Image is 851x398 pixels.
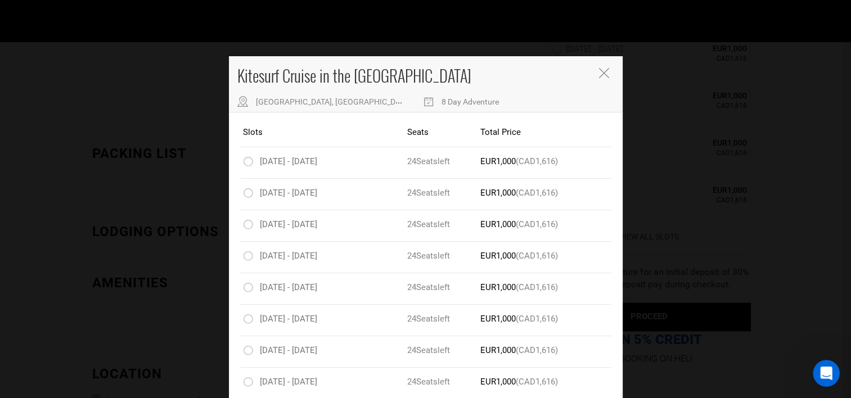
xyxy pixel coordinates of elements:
div: (CAD1,616) [480,156,572,168]
iframe: Intercom live chat [813,360,840,387]
div: left [407,376,480,388]
span: s [433,345,438,355]
span: Seat [416,219,433,229]
div: (CAD1,616) [480,187,572,199]
b: There are absolutely no mark-ups when you book with [PERSON_NAME]. [18,105,168,136]
h1: [PERSON_NAME] [55,11,128,19]
span: EUR1,000 [480,188,516,198]
div: Welcome to Heli! 👋We are a marketplace for adventures all over the world.There are absolutely no ... [9,65,184,177]
div: (CAD1,616) [480,313,572,325]
span: Kitesurf Cruise in the [GEOGRAPHIC_DATA] [237,64,471,87]
span: s [433,219,438,229]
span: 24 [407,376,438,388]
span: EUR1,000 [480,282,516,292]
span: s [433,156,438,166]
span: EUR1,000 [480,251,516,261]
span: 24 [407,282,438,293]
span: 24 [407,156,438,168]
div: Close [197,4,218,25]
span: [DATE] - [DATE] [260,345,317,355]
span: [DATE] - [DATE] [260,219,317,229]
span: [DATE] - [DATE] [260,282,317,292]
span: Seat [416,188,433,198]
span: 24 [407,313,438,325]
div: left [407,156,480,168]
div: (CAD1,616) [480,376,572,388]
span: Seat [416,251,433,261]
span: s [433,377,438,387]
div: Seats [407,126,480,138]
button: Close [599,68,611,80]
button: Something Else [132,298,210,321]
button: Dive [175,242,210,265]
span: s [433,188,438,198]
span: [DATE] - [DATE] [260,156,317,166]
div: left [407,313,480,325]
div: left [407,282,480,293]
span: [DATE] - [DATE] [260,377,317,387]
img: Profile image for Carl [32,6,50,24]
span: s [433,251,438,261]
span: Seat [416,156,433,166]
div: [PERSON_NAME] • 3m ago [18,179,109,186]
span: [DATE] - [DATE] [260,314,317,324]
div: Total Price [480,126,572,138]
span: 8 Day Adventure [442,97,499,106]
div: (CAD1,616) [480,282,572,293]
div: (CAD1,616) [480,345,572,356]
span: EUR1,000 [480,377,516,387]
button: Kite [65,242,97,265]
span: EUR1,000 [480,219,516,229]
span: Seat [416,345,433,355]
button: Fish [102,242,134,265]
div: left [407,345,480,356]
span: [GEOGRAPHIC_DATA], [GEOGRAPHIC_DATA] [256,97,411,106]
span: 24 [407,250,438,262]
button: Bike [111,270,145,293]
span: Seat [416,282,433,292]
button: go back [7,4,29,26]
div: Welcome to Heli! 👋 We are a marketplace for adventures all over the world. What type of adventure... [18,71,175,170]
span: Seat [416,377,433,387]
button: Custom Trip [147,270,210,293]
span: EUR1,000 [480,314,516,324]
div: (CAD1,616) [480,219,572,230]
span: 24 [407,219,438,230]
button: Home [176,4,197,26]
span: [DATE] - [DATE] [260,188,317,198]
span: EUR1,000 [480,345,516,355]
span: Seat [416,314,433,324]
div: left [407,187,480,199]
span: [DATE] - [DATE] [260,251,317,261]
button: Surf [139,242,172,265]
div: left [407,219,480,230]
button: Ski [32,242,61,265]
span: EUR1,000 [480,156,516,166]
button: Safari [67,270,107,293]
span: 24 [407,345,438,356]
div: (CAD1,616) [480,250,572,262]
span: s [433,282,438,292]
div: Slots [243,126,408,138]
div: left [407,250,480,262]
span: 24 [407,187,438,199]
span: s [433,314,438,324]
div: Carl says… [9,65,216,202]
